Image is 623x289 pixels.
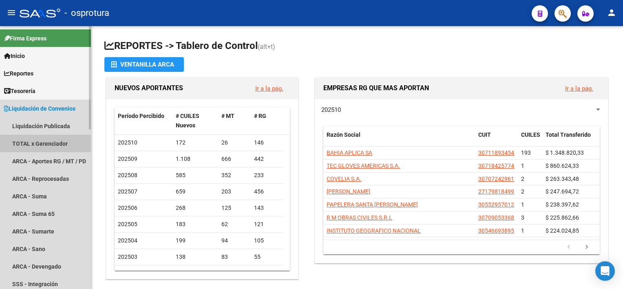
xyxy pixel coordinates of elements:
[221,138,247,147] div: 26
[221,203,247,213] div: 125
[118,237,137,244] span: 202504
[221,113,234,119] span: # MT
[4,34,46,43] span: Firma Express
[518,126,542,153] datatable-header-cell: CUILES
[478,149,514,156] span: 30711893454
[176,187,215,196] div: 659
[478,201,514,208] span: 30552957012
[327,131,360,138] span: Razón Social
[521,149,531,156] span: 193
[546,227,579,234] span: $ 224.024,85
[118,156,137,162] span: 202509
[323,84,429,92] span: EMPRESAS RG QUE MAS APORTAN
[176,252,215,262] div: 138
[323,126,475,153] datatable-header-cell: Razón Social
[176,220,215,229] div: 183
[4,69,33,78] span: Reportes
[254,203,280,213] div: 143
[475,126,518,153] datatable-header-cell: CUIT
[221,252,247,262] div: 83
[254,187,280,196] div: 456
[249,81,290,96] button: Ir a la pág.
[111,57,177,72] div: Ventanilla ARCA
[546,214,579,221] span: $ 225.862,66
[607,8,616,18] mat-icon: person
[561,243,577,252] a: go to previous page
[221,269,247,278] div: 26
[546,149,584,156] span: $ 1.348.820,33
[4,87,35,96] span: Tesorería
[221,187,247,196] div: 203
[115,84,183,92] span: NUEVOS APORTANTES
[546,162,579,169] span: $ 860.624,33
[327,227,421,234] span: INSTITUTO GEOGRAFICO NACIONAL
[4,51,25,60] span: Inicio
[221,171,247,180] div: 352
[254,236,280,245] div: 105
[565,85,593,92] a: Ir a la pág.
[521,201,524,208] span: 1
[595,261,615,281] div: Open Intercom Messenger
[118,113,164,119] span: Período Percibido
[254,154,280,164] div: 442
[118,205,137,211] span: 202506
[321,106,341,113] span: 202510
[115,107,172,134] datatable-header-cell: Período Percibido
[579,243,594,252] a: go to next page
[176,171,215,180] div: 585
[254,113,266,119] span: # RG
[546,188,579,195] span: $ 247.694,72
[521,214,524,221] span: 3
[327,176,361,182] span: COVELIA S.A.
[104,39,610,53] h1: REPORTES -> Tablero de Control
[221,236,247,245] div: 94
[176,269,215,278] div: 59
[4,104,75,113] span: Liquidación de Convenios
[521,162,524,169] span: 1
[478,214,514,221] span: 30709053368
[251,107,283,134] datatable-header-cell: # RG
[478,162,514,169] span: 30718425774
[327,162,400,169] span: TEC GLOVES AMERICAS S.A.
[118,221,137,227] span: 202505
[118,270,137,276] span: 202502
[521,131,540,138] span: CUILES
[176,154,215,164] div: 1.108
[546,201,579,208] span: $ 238.397,62
[104,57,184,72] button: Ventanilla ARCA
[327,201,418,208] span: PAPELERA SANTA [PERSON_NAME]
[221,154,247,164] div: 666
[118,188,137,195] span: 202507
[254,138,280,147] div: 146
[172,107,218,134] datatable-header-cell: # CUILES Nuevos
[221,220,247,229] div: 62
[218,107,251,134] datatable-header-cell: # MT
[521,176,524,182] span: 2
[254,252,280,262] div: 55
[118,172,137,178] span: 202508
[254,220,280,229] div: 121
[176,203,215,213] div: 268
[521,227,524,234] span: 1
[546,176,579,182] span: $ 263.343,48
[478,188,514,195] span: 27179818499
[64,4,109,22] span: - osprotura
[254,171,280,180] div: 233
[176,236,215,245] div: 199
[254,269,280,278] div: 33
[542,126,599,153] datatable-header-cell: Total Transferido
[327,188,370,195] span: [PERSON_NAME]
[478,176,514,182] span: 30707242961
[118,139,137,146] span: 202510
[176,138,215,147] div: 172
[327,214,392,221] span: R M OBRAS CIVILES S.R.L
[478,227,514,234] span: 30546693895
[258,43,275,51] span: (alt+t)
[559,81,600,96] button: Ir a la pág.
[7,8,16,18] mat-icon: menu
[546,131,591,138] span: Total Transferido
[176,113,199,129] span: # CUILES Nuevos
[478,131,491,138] span: CUIT
[255,85,283,92] a: Ir a la pág.
[118,253,137,260] span: 202503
